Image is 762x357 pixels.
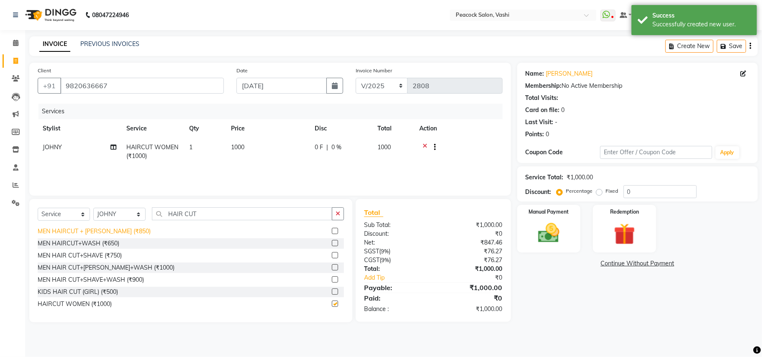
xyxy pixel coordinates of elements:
a: PREVIOUS INVOICES [80,40,139,48]
div: No Active Membership [526,82,749,90]
span: SGST [364,247,379,255]
input: Enter Offer / Coupon Code [600,146,712,159]
span: 9% [381,248,389,255]
div: KIDS HAIR CUT (GIRL) (₹500) [38,288,118,296]
img: _gift.svg [607,221,642,247]
img: logo [21,3,79,27]
th: Total [372,119,414,138]
div: Membership: [526,82,562,90]
div: MEN HAIRCUT + [PERSON_NAME] (₹850) [38,227,151,236]
div: MEN HAIR CUT+SHAVE (₹750) [38,251,122,260]
div: Discount: [358,229,433,238]
span: 1 [189,143,192,151]
div: Coupon Code [526,148,600,157]
th: Qty [184,119,226,138]
label: Fixed [606,187,618,195]
th: Action [414,119,503,138]
div: Services [38,104,509,119]
div: Successfully created new user. [652,20,751,29]
th: Disc [310,119,372,138]
div: ₹1,000.00 [433,221,508,229]
button: Save [717,40,746,53]
div: ₹1,000.00 [567,173,593,182]
div: 0 [546,130,549,139]
a: [PERSON_NAME] [546,69,593,78]
div: Service Total: [526,173,564,182]
span: 1000 [377,143,391,151]
b: 08047224946 [92,3,129,27]
div: MEN HAIRCUT+WASH (₹650) [38,239,119,248]
span: 0 F [315,143,323,152]
div: Net: [358,238,433,247]
span: | [326,143,328,152]
div: Total Visits: [526,94,559,102]
div: ₹0 [433,293,508,303]
div: Name: [526,69,544,78]
div: Payable: [358,283,433,293]
div: Last Visit: [526,118,554,127]
div: Points: [526,130,544,139]
button: Apply [716,146,739,159]
div: Card on file: [526,106,560,115]
span: 9% [381,257,389,263]
div: ₹76.27 [433,256,508,265]
div: Success [652,11,751,20]
span: CGST [364,256,380,264]
span: 1000 [231,143,244,151]
div: ₹76.27 [433,247,508,256]
div: Paid: [358,293,433,303]
span: Total [364,208,383,217]
th: Price [226,119,310,138]
th: Stylist [38,119,121,138]
div: Balance : [358,305,433,314]
div: ( ) [358,256,433,265]
label: Invoice Number [356,67,392,74]
label: Redemption [610,208,639,216]
div: - [555,118,558,127]
div: MEN HAIR CUT+SHAVE+WASH (₹900) [38,275,144,284]
a: Add Tip [358,273,446,282]
a: Continue Without Payment [519,259,756,268]
div: Sub Total: [358,221,433,229]
button: Create New [665,40,713,53]
div: 0 [562,106,565,115]
div: Total: [358,265,433,273]
label: Manual Payment [529,208,569,216]
div: ( ) [358,247,433,256]
span: 0 % [331,143,341,152]
div: MEN HAIR CUT+[PERSON_NAME]+WASH (₹1000) [38,263,174,272]
a: INVOICE [39,37,70,52]
label: Date [236,67,248,74]
span: JOHNY [43,143,62,151]
div: ₹1,000.00 [433,305,508,314]
label: Client [38,67,51,74]
div: ₹0 [433,229,508,238]
span: HAIRCUT WOMEN (₹1000) [126,143,178,160]
img: _cash.svg [531,221,566,245]
input: Search by Name/Mobile/Email/Code [60,78,224,94]
input: Search or Scan [152,207,332,220]
div: ₹1,000.00 [433,283,508,293]
div: ₹1,000.00 [433,265,508,273]
div: HAIRCUT WOMEN (₹1000) [38,300,112,309]
div: ₹847.46 [433,238,508,247]
button: +91 [38,78,61,94]
div: ₹0 [446,273,508,282]
th: Service [121,119,184,138]
div: Discount: [526,188,552,196]
label: Percentage [566,187,593,195]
